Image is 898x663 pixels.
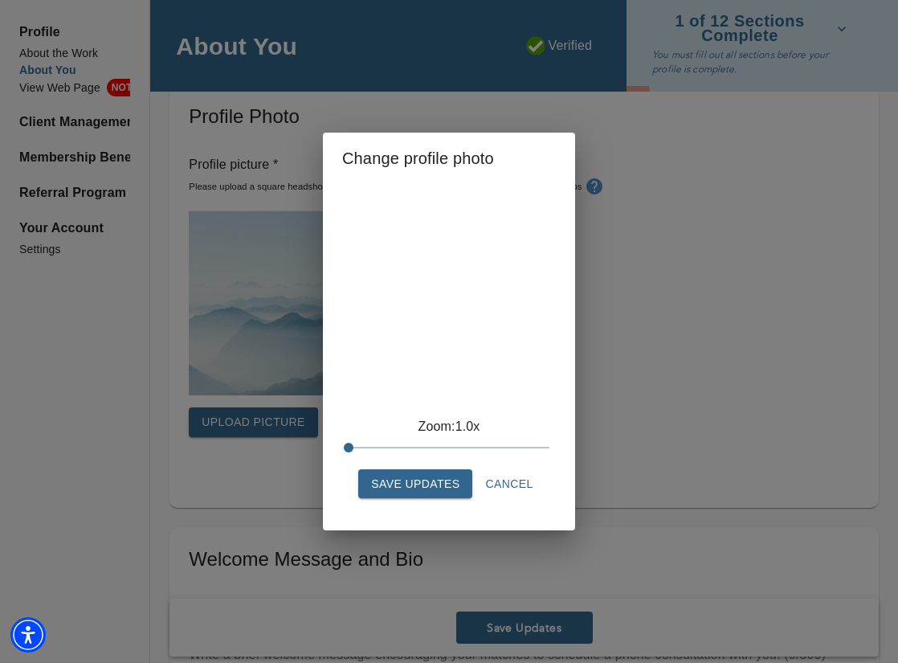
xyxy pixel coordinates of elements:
[349,417,549,436] p: Zoom: 1.0x
[342,145,556,171] h2: Change profile photo
[10,617,46,653] div: Accessibility Menu
[479,469,539,499] button: Cancel
[485,474,533,494] span: Cancel
[358,469,472,499] button: Save Updates
[371,474,459,494] span: Save Updates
